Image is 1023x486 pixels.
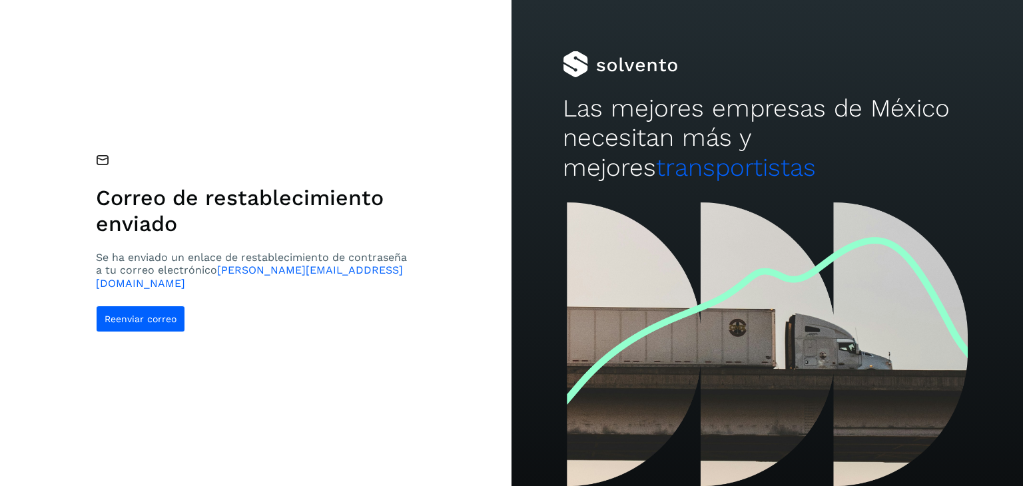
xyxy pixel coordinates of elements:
span: transportistas [656,153,816,182]
button: Reenviar correo [96,306,185,332]
span: [PERSON_NAME][EMAIL_ADDRESS][DOMAIN_NAME] [96,264,403,289]
h1: Correo de restablecimiento enviado [96,185,412,236]
h2: Las mejores empresas de México necesitan más y mejores [563,94,972,182]
span: Reenviar correo [105,314,176,324]
p: Se ha enviado un enlace de restablecimiento de contraseña a tu correo electrónico [96,251,412,290]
